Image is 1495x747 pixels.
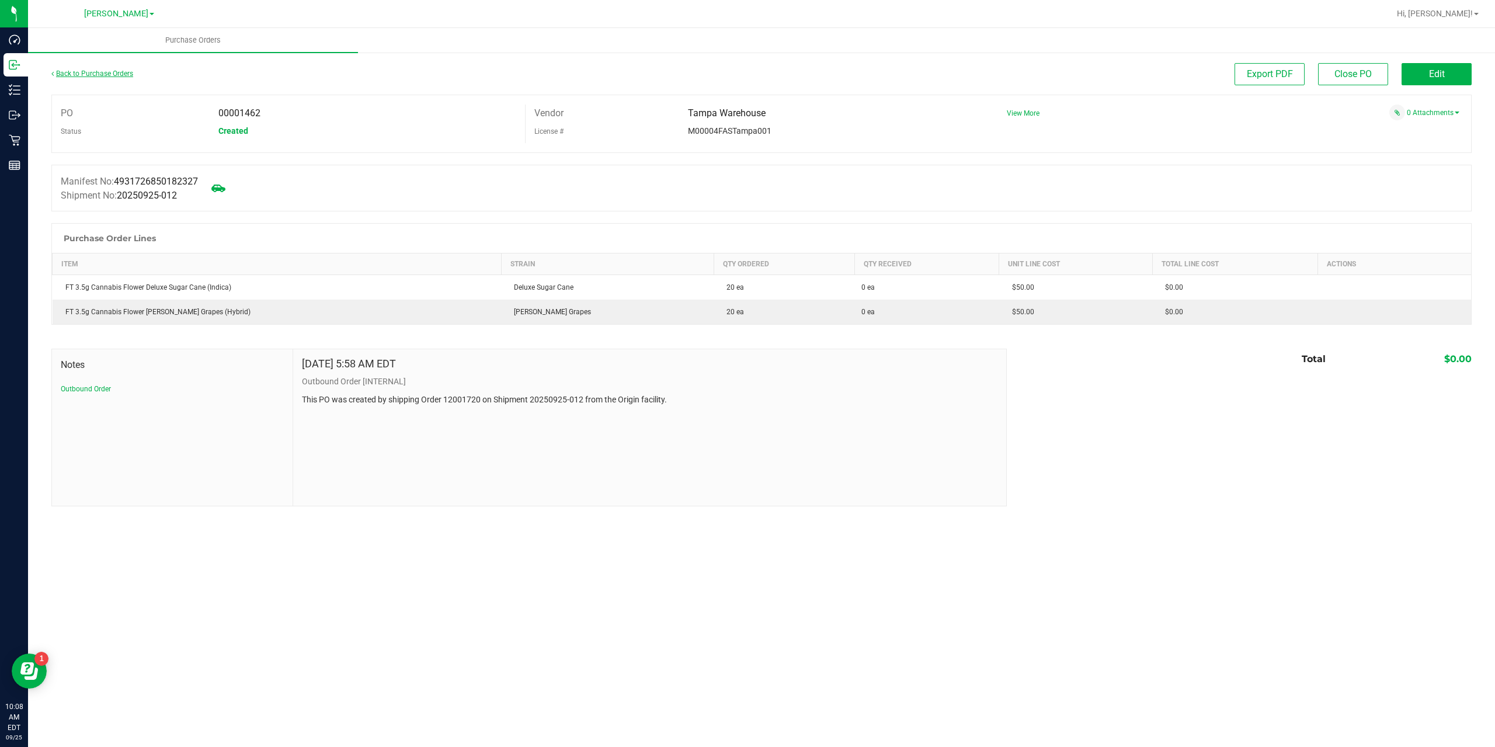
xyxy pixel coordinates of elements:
button: Export PDF [1235,63,1305,85]
span: Notes [61,358,284,372]
a: Back to Purchase Orders [51,70,133,78]
p: 09/25 [5,733,23,742]
iframe: Resource center [12,654,47,689]
span: Hi, [PERSON_NAME]! [1397,9,1473,18]
a: 0 Attachments [1407,109,1459,117]
span: Edit [1429,68,1445,79]
span: 0 ea [861,307,875,317]
span: Mark as not Arrived [207,176,230,200]
span: [PERSON_NAME] Grapes [508,308,591,316]
span: 20250925-012 [117,190,177,201]
span: 20 ea [721,283,744,291]
span: 0 ea [861,282,875,293]
label: Vendor [534,105,564,122]
p: 10:08 AM EDT [5,701,23,733]
span: Tampa Warehouse [688,107,766,119]
inline-svg: Dashboard [9,34,20,46]
h4: [DATE] 5:58 AM EDT [302,358,396,370]
h1: Purchase Order Lines [64,234,156,243]
p: Outbound Order [INTERNAL] [302,376,998,388]
th: Actions [1317,253,1471,275]
th: Unit Line Cost [999,253,1153,275]
span: $50.00 [1006,308,1034,316]
p: This PO was created by shipping Order 12001720 on Shipment 20250925-012 from the Origin facility. [302,394,998,406]
span: 20 ea [721,308,744,316]
span: $0.00 [1159,308,1183,316]
inline-svg: Inbound [9,59,20,71]
div: FT 3.5g Cannabis Flower [PERSON_NAME] Grapes (Hybrid) [60,307,495,317]
label: Shipment No: [61,189,177,203]
span: M00004FASTampa001 [688,126,771,135]
span: Deluxe Sugar Cane [508,283,573,291]
label: PO [61,105,73,122]
span: Purchase Orders [149,35,237,46]
inline-svg: Outbound [9,109,20,121]
span: [PERSON_NAME] [84,9,148,19]
span: Total [1302,353,1326,364]
span: $0.00 [1444,353,1472,364]
th: Qty Received [854,253,999,275]
span: $0.00 [1159,283,1183,291]
iframe: Resource center unread badge [34,652,48,666]
span: 00001462 [218,107,260,119]
span: Close PO [1334,68,1372,79]
inline-svg: Inventory [9,84,20,96]
a: Purchase Orders [28,28,358,53]
button: Close PO [1318,63,1388,85]
th: Total Line Cost [1152,253,1317,275]
label: Manifest No: [61,175,198,189]
button: Edit [1402,63,1472,85]
span: 4931726850182327 [114,176,198,187]
a: View More [1007,109,1039,117]
inline-svg: Retail [9,134,20,146]
th: Strain [501,253,714,275]
span: $50.00 [1006,283,1034,291]
th: Qty Ordered [714,253,854,275]
span: Attach a document [1389,105,1405,120]
label: Status [61,123,81,140]
label: License # [534,123,564,140]
span: Export PDF [1247,68,1293,79]
span: Created [218,126,248,135]
div: FT 3.5g Cannabis Flower Deluxe Sugar Cane (Indica) [60,282,495,293]
th: Item [53,253,502,275]
inline-svg: Reports [9,159,20,171]
button: Outbound Order [61,384,111,394]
